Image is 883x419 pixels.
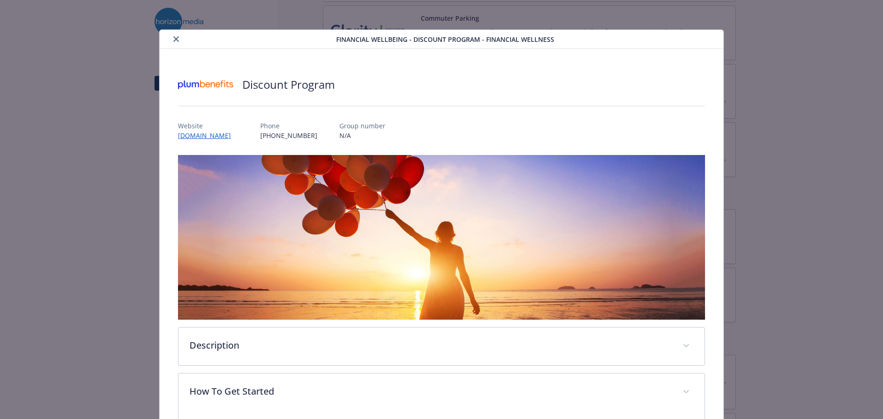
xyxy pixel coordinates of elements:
[171,34,182,45] button: close
[260,131,317,140] p: [PHONE_NUMBER]
[178,155,705,320] img: banner
[178,327,705,365] div: Description
[178,71,233,98] img: plumbenefits
[336,34,554,44] span: Financial Wellbeing - Discount Program - Financial Wellness
[339,121,385,131] p: Group number
[178,131,238,140] a: [DOMAIN_NAME]
[242,77,335,92] h2: Discount Program
[189,385,672,398] p: How To Get Started
[339,131,385,140] p: N/A
[189,339,672,352] p: Description
[178,121,238,131] p: Website
[260,121,317,131] p: Phone
[178,373,705,411] div: How To Get Started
